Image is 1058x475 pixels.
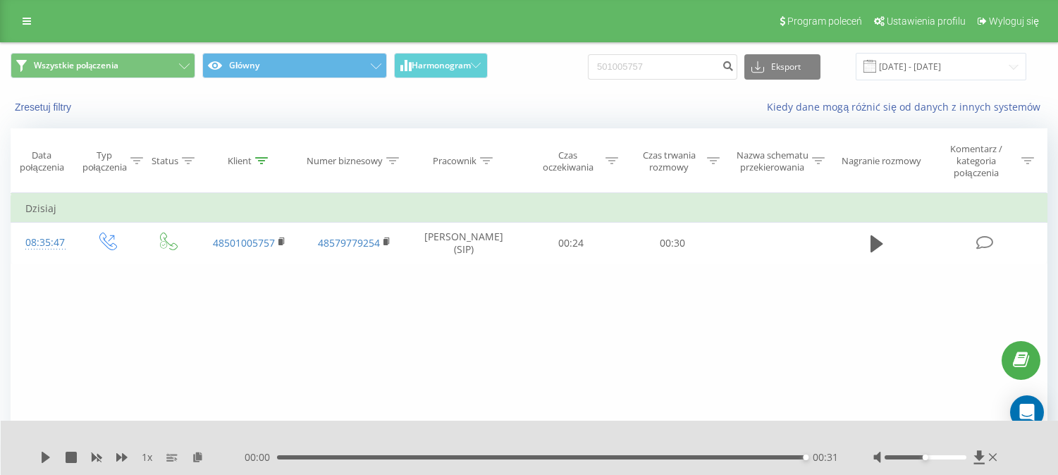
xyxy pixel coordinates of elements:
[412,61,471,70] span: Harmonogram
[736,149,808,173] div: Nazwa schematu przekierowania
[989,16,1039,27] span: Wyloguj się
[245,450,277,464] span: 00:00
[34,60,118,71] span: Wszystkie połączenia
[887,16,966,27] span: Ustawienia profilu
[744,54,820,80] button: Eksport
[11,195,1047,223] td: Dzisiaj
[935,143,1018,179] div: Komentarz / kategoria połączenia
[622,223,723,264] td: 00:30
[82,149,127,173] div: Typ połączenia
[842,155,921,167] div: Nagranie rozmowy
[534,149,603,173] div: Czas oczekiwania
[11,149,72,173] div: Data połączenia
[767,100,1047,113] a: Kiedy dane mogą różnić się od danych z innych systemów
[813,450,838,464] span: 00:31
[923,455,928,460] div: Accessibility label
[803,455,808,460] div: Accessibility label
[787,16,862,27] span: Program poleceń
[588,54,737,80] input: Wyszukiwanie według numeru
[11,101,78,113] button: Zresetuj filtry
[142,450,152,464] span: 1 x
[202,53,387,78] button: Główny
[228,155,252,167] div: Klient
[318,236,380,249] a: 48579779254
[1010,395,1044,429] div: Open Intercom Messenger
[213,236,275,249] a: 48501005757
[407,223,521,264] td: [PERSON_NAME] (SIP)
[25,229,61,257] div: 08:35:47
[433,155,476,167] div: Pracownik
[152,155,178,167] div: Status
[11,53,195,78] button: Wszystkie połączenia
[634,149,703,173] div: Czas trwania rozmowy
[394,53,488,78] button: Harmonogram
[521,223,622,264] td: 00:24
[307,155,383,167] div: Numer biznesowy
